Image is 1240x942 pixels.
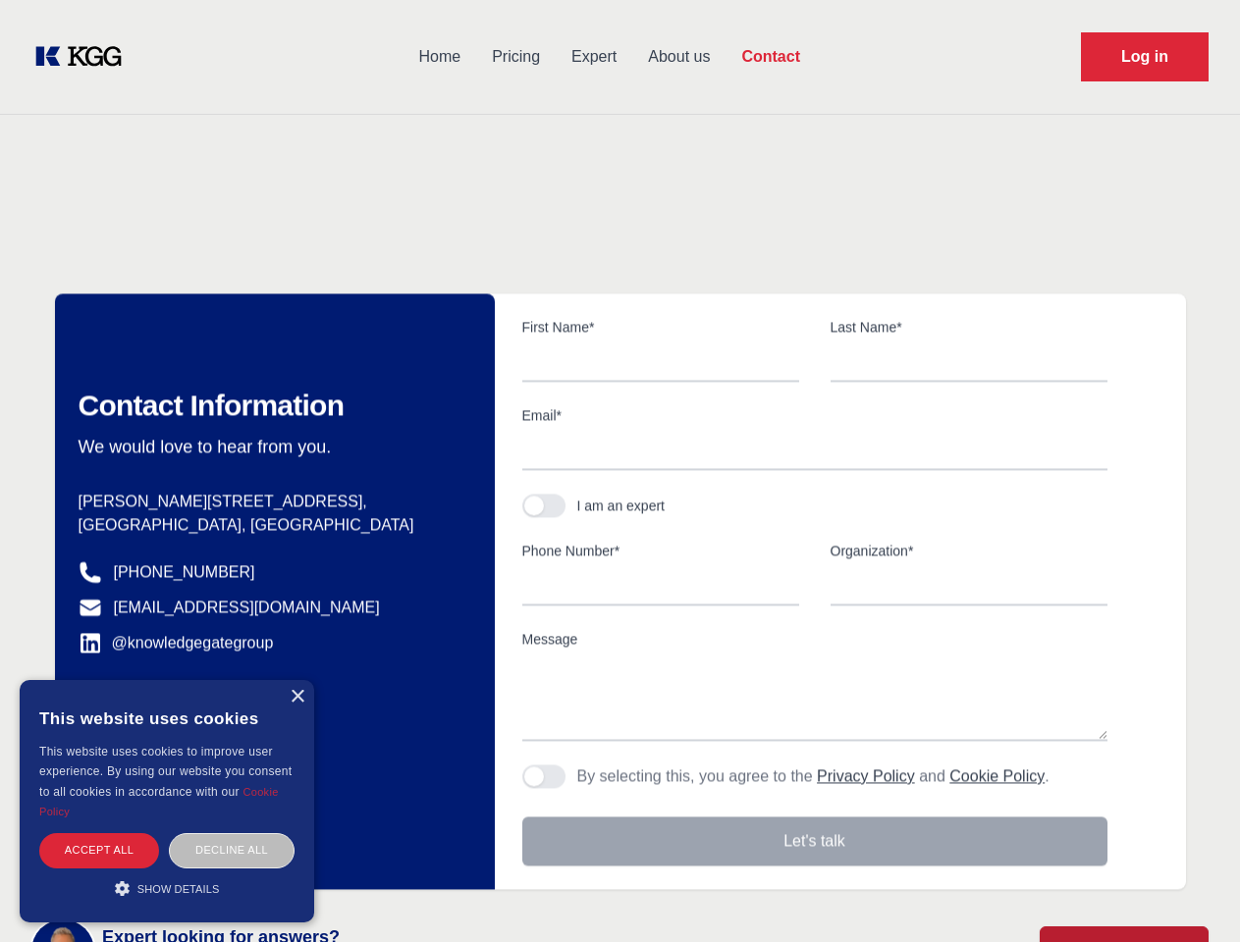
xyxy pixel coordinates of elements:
[476,31,556,82] a: Pricing
[39,745,292,799] span: This website uses cookies to improve user experience. By using our website you consent to all coo...
[726,31,816,82] a: Contact
[403,31,476,82] a: Home
[31,41,137,73] a: KOL Knowledge Platform: Talk to Key External Experts (KEE)
[522,541,799,560] label: Phone Number*
[79,513,463,537] p: [GEOGRAPHIC_DATA], [GEOGRAPHIC_DATA]
[39,695,295,742] div: This website uses cookies
[577,496,666,515] div: I am an expert
[79,388,463,423] h2: Contact Information
[831,317,1107,337] label: Last Name*
[577,764,1050,788] p: By selecting this, you agree to the and .
[169,833,295,867] div: Decline all
[1142,848,1240,942] iframe: Chat Widget
[522,317,799,337] label: First Name*
[79,631,274,654] a: @knowledgegategroup
[556,31,632,82] a: Expert
[39,833,159,867] div: Accept all
[522,629,1107,649] label: Message
[39,786,279,817] a: Cookie Policy
[137,883,220,895] span: Show details
[79,490,463,513] p: [PERSON_NAME][STREET_ADDRESS],
[39,878,295,898] div: Show details
[949,767,1045,784] a: Cookie Policy
[114,596,380,619] a: [EMAIL_ADDRESS][DOMAIN_NAME]
[1081,32,1209,81] a: Request Demo
[114,560,255,584] a: [PHONE_NUMBER]
[79,435,463,458] p: We would love to hear from you.
[290,690,304,705] div: Close
[522,816,1107,865] button: Let's talk
[632,31,726,82] a: About us
[522,405,1107,425] label: Email*
[817,767,915,784] a: Privacy Policy
[831,541,1107,560] label: Organization*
